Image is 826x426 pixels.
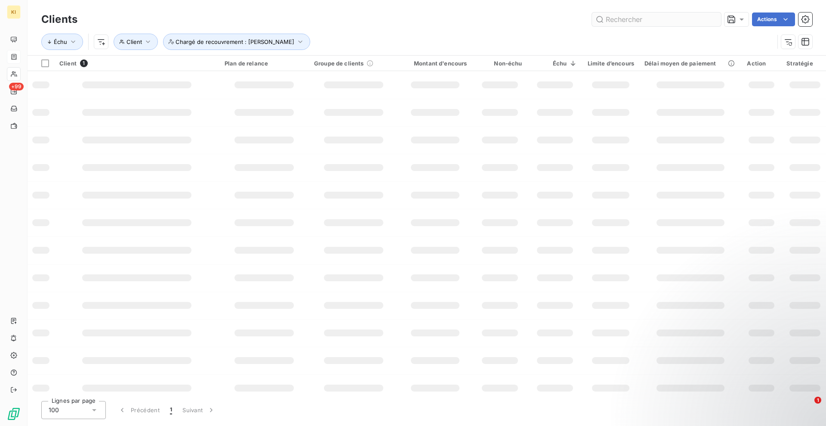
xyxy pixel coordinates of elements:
div: Délai moyen de paiement [644,60,737,67]
span: Échu [54,38,67,45]
div: Échu [533,60,577,67]
button: Actions [752,12,795,26]
button: Suivant [177,401,221,419]
span: Chargé de recouvrement : [PERSON_NAME] [176,38,294,45]
span: +99 [9,83,24,90]
div: Stratégie [786,60,823,67]
iframe: Intercom live chat [797,397,817,417]
button: Échu [41,34,83,50]
span: 100 [49,406,59,414]
button: Client [114,34,158,50]
span: Groupe de clients [314,60,364,67]
button: Chargé de recouvrement : [PERSON_NAME] [163,34,310,50]
span: 1 [170,406,172,414]
span: 1 [814,397,821,404]
div: Plan de relance [225,60,304,67]
div: Action [747,60,776,67]
div: Limite d’encours [588,60,634,67]
span: Client [126,38,142,45]
div: Non-échu [478,60,522,67]
div: KI [7,5,21,19]
h3: Clients [41,12,77,27]
div: Montant d'encours [404,60,467,67]
span: 1 [80,59,88,67]
button: 1 [165,401,177,419]
button: Précédent [113,401,165,419]
img: Logo LeanPay [7,407,21,421]
iframe: Intercom notifications message [654,342,826,403]
input: Rechercher [592,12,721,26]
span: Client [59,60,77,67]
